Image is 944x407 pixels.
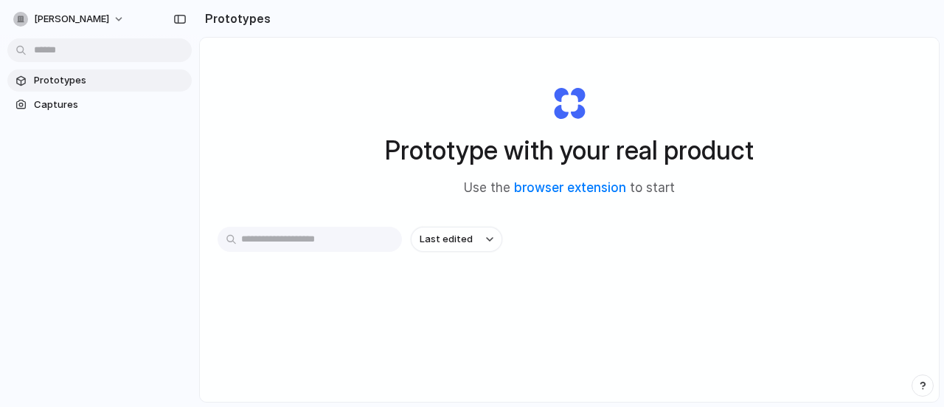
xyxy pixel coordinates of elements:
span: Last edited [420,232,473,247]
a: Captures [7,94,192,116]
span: [PERSON_NAME] [34,12,109,27]
a: browser extension [514,180,626,195]
h2: Prototypes [199,10,271,27]
h1: Prototype with your real product [385,131,754,170]
button: [PERSON_NAME] [7,7,132,31]
button: Last edited [411,227,502,252]
span: Use the to start [464,179,675,198]
span: Prototypes [34,73,186,88]
span: Captures [34,98,186,112]
a: Prototypes [7,69,192,92]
